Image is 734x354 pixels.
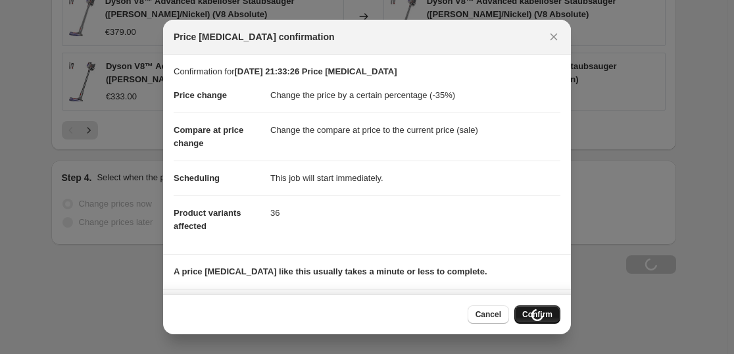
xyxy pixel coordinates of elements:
[234,66,397,76] b: [DATE] 21:33:26 Price [MEDICAL_DATA]
[468,305,509,324] button: Cancel
[174,208,241,231] span: Product variants affected
[476,309,501,320] span: Cancel
[270,161,560,195] dd: This job will start immediately.
[545,28,563,46] button: Close
[270,195,560,230] dd: 36
[174,125,243,148] span: Compare at price change
[174,30,335,43] span: Price [MEDICAL_DATA] confirmation
[174,173,220,183] span: Scheduling
[174,90,227,100] span: Price change
[270,78,560,113] dd: Change the price by a certain percentage (-35%)
[174,266,487,276] b: A price [MEDICAL_DATA] like this usually takes a minute or less to complete.
[270,113,560,147] dd: Change the compare at price to the current price (sale)
[174,65,560,78] p: Confirmation for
